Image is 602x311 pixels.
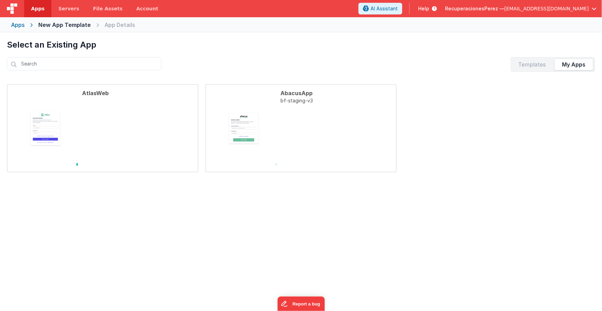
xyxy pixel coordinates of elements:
div: App Details [105,21,135,29]
div: AbacusApp [280,89,392,97]
span: AI Assistant [371,5,398,12]
div: My Apps [554,59,593,70]
button: AI Assistant [358,3,402,14]
span: Help [418,5,429,12]
span: Servers [58,5,79,12]
input: Search [7,57,161,70]
p: bf-staging-v3 [280,97,392,168]
div: Templates [513,59,552,70]
span: RecuperacionesPerez — [445,5,504,12]
button: RecuperacionesPerez — [EMAIL_ADDRESS][DOMAIN_NAME] [445,5,596,12]
h1: Select an Existing App [7,39,595,50]
span: [EMAIL_ADDRESS][DOMAIN_NAME] [504,5,589,12]
iframe: Marker.io feedback button [277,297,325,311]
span: Apps [31,5,45,12]
div: New App Template [38,21,91,29]
div: Apps [11,21,24,29]
div: AtlasWeb [82,89,194,97]
span: File Assets [93,5,123,12]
